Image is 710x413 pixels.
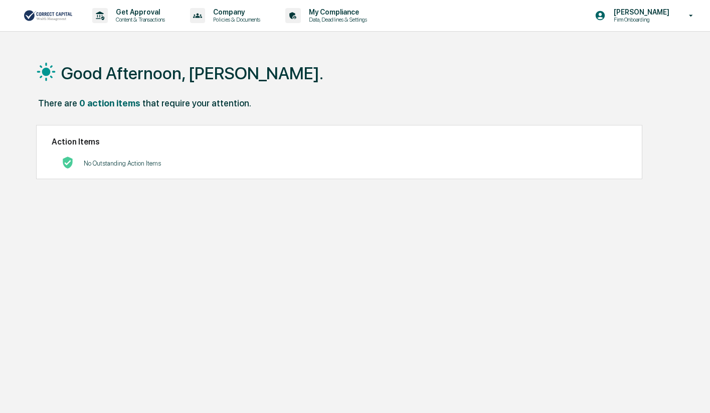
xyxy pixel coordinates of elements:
img: No Actions logo [62,157,74,169]
img: logo [24,9,72,22]
p: Firm Onboarding [606,16,674,23]
div: that require your attention. [142,98,251,108]
p: Company [205,8,265,16]
h2: Action Items [52,137,627,147]
p: Policies & Documents [205,16,265,23]
p: No Outstanding Action Items [84,160,161,167]
p: Get Approval [108,8,170,16]
p: My Compliance [301,8,372,16]
p: Content & Transactions [108,16,170,23]
h1: Good Afternoon, [PERSON_NAME]. [61,63,323,83]
div: 0 action items [79,98,140,108]
p: [PERSON_NAME] [606,8,674,16]
div: There are [38,98,77,108]
p: Data, Deadlines & Settings [301,16,372,23]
